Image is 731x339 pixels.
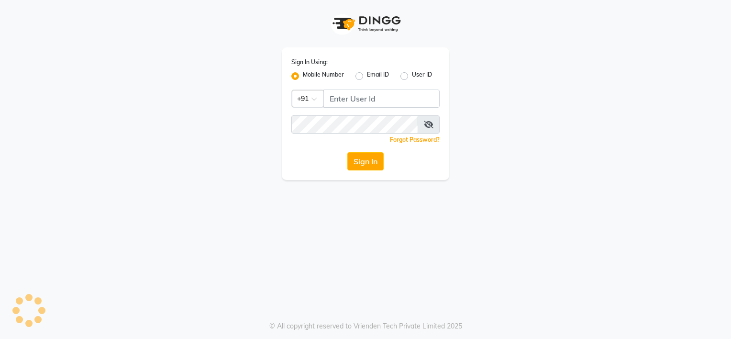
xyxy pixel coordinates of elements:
input: Username [323,90,440,108]
label: Mobile Number [303,70,344,82]
label: Email ID [367,70,389,82]
input: Username [291,115,418,134]
label: Sign In Using: [291,58,328,67]
button: Sign In [347,152,384,170]
a: Forgot Password? [390,136,440,143]
label: User ID [412,70,432,82]
img: logo1.svg [327,10,404,38]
